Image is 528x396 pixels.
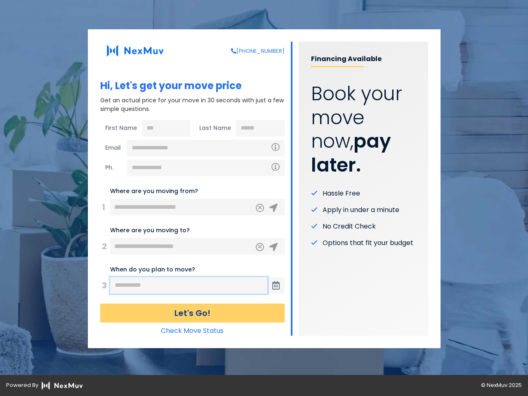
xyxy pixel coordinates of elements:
[311,82,416,177] p: Book your move now,
[323,222,376,231] span: No Credit Check
[100,120,142,137] span: First Name
[161,326,224,335] a: Check Move Status
[264,381,528,390] div: © NexMuv 2025
[100,304,285,323] button: Let's Go!
[110,265,195,274] label: When do you plan to move?
[100,80,285,92] h1: Hi, Let's get your move price
[256,243,264,251] button: Clear
[100,42,170,60] img: NexMuv
[323,238,413,248] span: Options that fit your budget
[231,47,285,55] a: [PHONE_NUMBER]
[110,238,268,255] input: 456 Elm St, City, ST ZIP
[194,120,236,137] span: Last Name
[323,189,360,198] span: Hassle Free
[110,187,198,196] label: Where are you moving from?
[311,128,391,178] strong: pay later.
[110,199,268,215] input: 123 Main St, City, ST ZIP
[100,160,127,176] span: Ph.
[110,226,190,235] label: Where are you moving to?
[100,140,127,156] span: Email
[323,205,399,215] span: Apply in under a minute
[311,54,416,67] p: Financing Available
[256,204,264,212] button: Clear
[100,96,285,113] p: Get an actual price for your move in 30 seconds with just a few simple questions.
